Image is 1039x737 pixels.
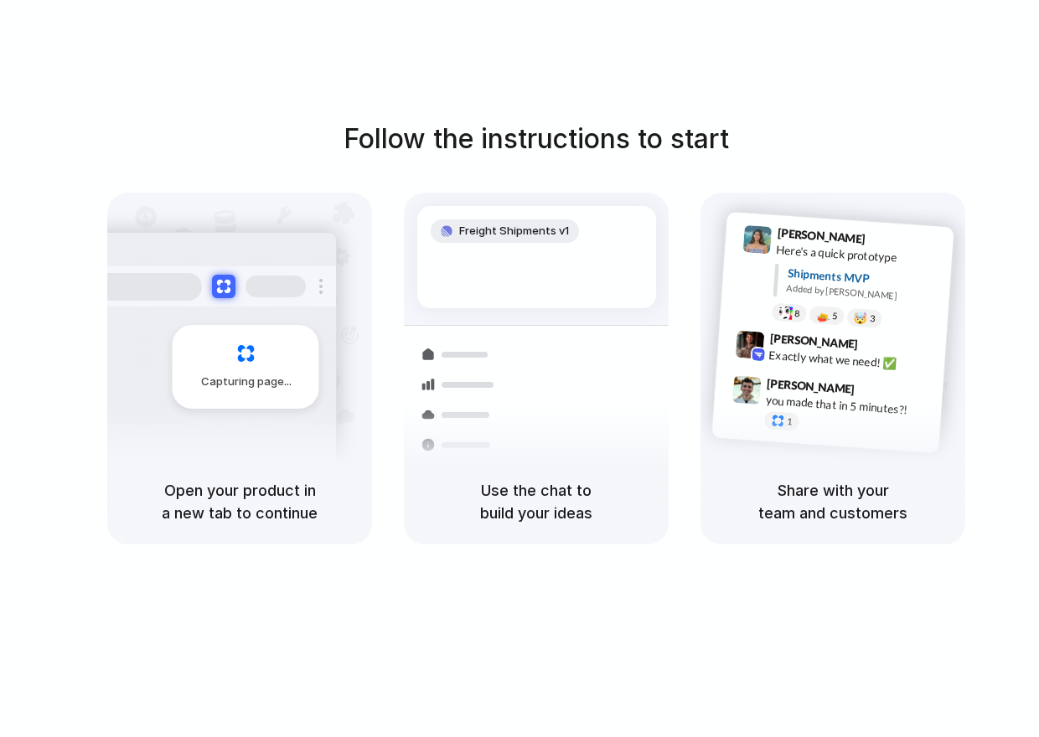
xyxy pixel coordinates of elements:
span: 8 [794,309,800,318]
span: [PERSON_NAME] [769,329,858,353]
div: you made that in 5 minutes?! [765,391,933,420]
span: Capturing page [201,374,294,390]
div: Exactly what we need! ✅ [768,346,936,374]
span: [PERSON_NAME] [777,224,866,248]
div: Added by [PERSON_NAME] [786,281,940,306]
h1: Follow the instructions to start [344,119,729,159]
span: 3 [870,314,876,323]
span: Freight Shipments v1 [459,223,569,240]
span: 1 [787,417,793,426]
h5: Share with your team and customers [721,479,945,524]
div: 🤯 [854,312,868,324]
h5: Use the chat to build your ideas [424,479,649,524]
span: 9:47 AM [860,382,894,402]
span: 9:42 AM [863,337,897,357]
div: Here's a quick prototype [776,241,943,270]
div: Shipments MVP [787,265,942,292]
span: 5 [832,312,838,321]
h5: Open your product in a new tab to continue [127,479,352,524]
span: [PERSON_NAME] [767,374,855,399]
span: 9:41 AM [871,232,905,252]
